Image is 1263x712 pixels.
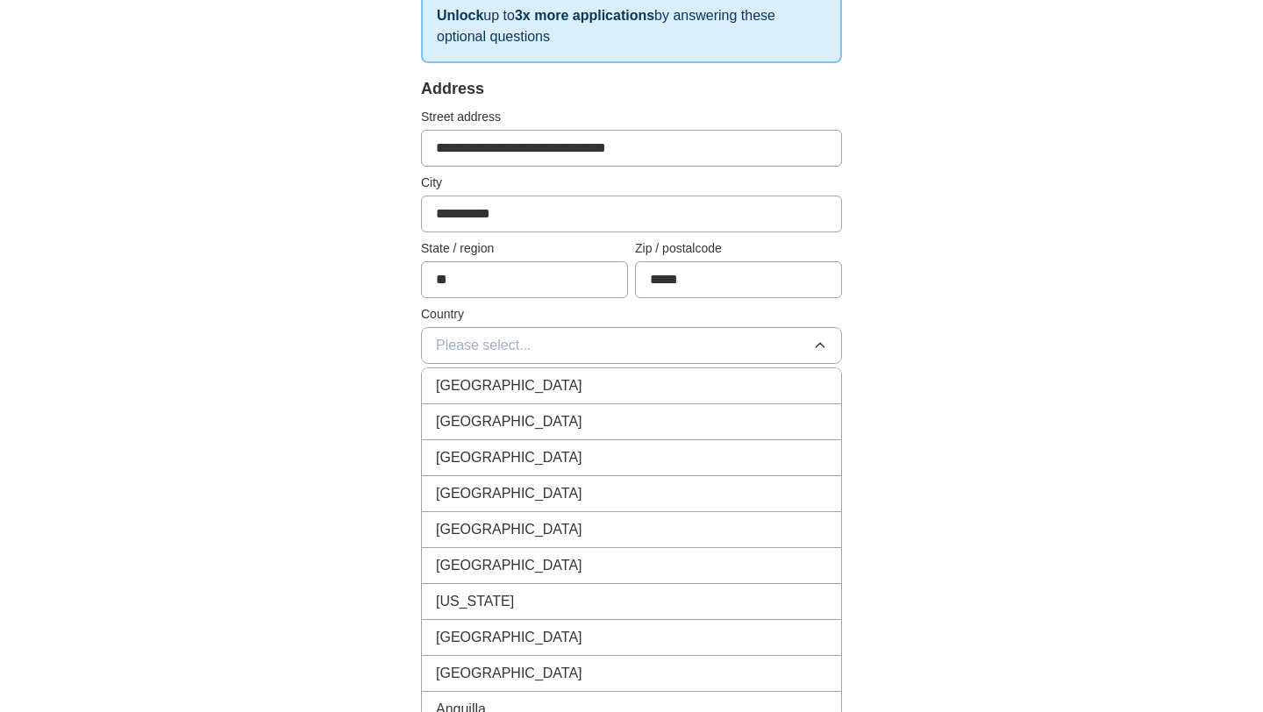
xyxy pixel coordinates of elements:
label: State / region [421,239,628,258]
button: Please select... [421,327,842,364]
strong: 3x more applications [515,8,654,23]
span: [GEOGRAPHIC_DATA] [436,375,582,396]
div: Address [421,77,842,101]
span: [GEOGRAPHIC_DATA] [436,483,582,504]
label: Street address [421,108,842,126]
label: Zip / postalcode [635,239,842,258]
span: [GEOGRAPHIC_DATA] [436,627,582,648]
span: [GEOGRAPHIC_DATA] [436,663,582,684]
span: [GEOGRAPHIC_DATA] [436,555,582,576]
span: [GEOGRAPHIC_DATA] [436,519,582,540]
span: [US_STATE] [436,591,514,612]
span: Please select... [436,335,532,356]
label: City [421,174,842,192]
strong: Unlock [437,8,483,23]
label: Country [421,305,842,324]
span: [GEOGRAPHIC_DATA] [436,447,582,468]
span: [GEOGRAPHIC_DATA] [436,411,582,432]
